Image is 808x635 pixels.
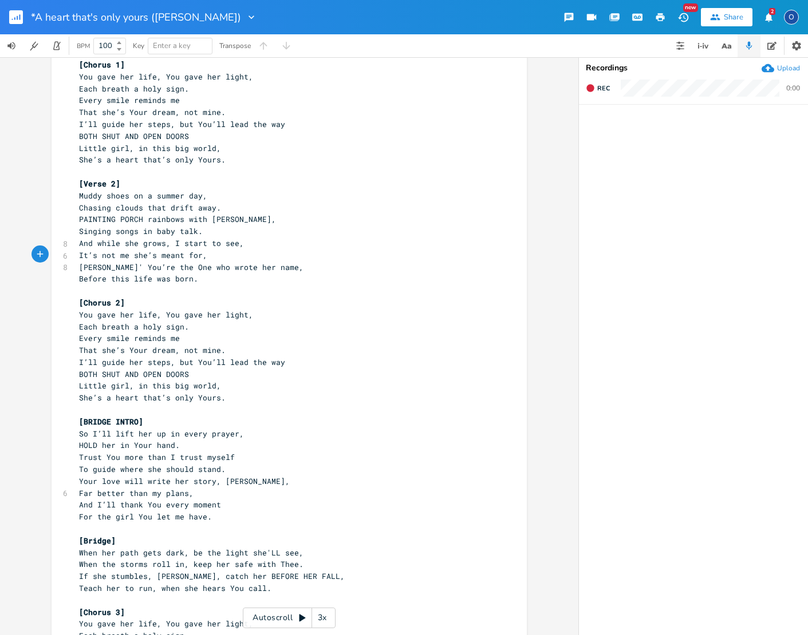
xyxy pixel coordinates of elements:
[79,309,253,320] span: You gave her life, You gave her light,
[243,608,336,628] div: Autoscroll
[77,43,90,49] div: BPM
[79,428,244,439] span: So I’ll lift her up in every prayer,
[79,476,290,486] span: Your love will write her story, [PERSON_NAME],
[79,333,180,343] span: Every smile reminds me
[683,3,698,12] div: New
[784,10,799,25] div: Old Kountry
[79,380,221,391] span: Little girl, in this big world,
[133,42,144,49] div: Key
[79,511,212,522] span: For the girl You let me have.
[701,8,752,26] button: Share
[79,571,345,581] span: If she stumbles, [PERSON_NAME], catch her BEFORE HER FALL,
[784,4,799,30] button: O
[31,12,241,22] span: *A heart that's only yours ([PERSON_NAME])
[786,85,800,92] div: 0:00
[79,119,285,129] span: I’ll guide her steps, but You’ll lead the way
[79,416,143,427] span: [BRIDGE INTRO]
[79,607,125,617] span: [Chorus 3]
[762,62,800,74] button: Upload
[79,84,189,94] span: Each breath a holy sign.
[769,8,775,15] div: 2
[79,499,221,510] span: And I’ll thank You every moment
[79,154,226,165] span: She’s a heart that’s only Yours.
[79,238,244,248] span: And while she grows, I start to see,
[757,7,780,27] button: 2
[79,440,180,450] span: HOLD her in Your hand.
[597,84,610,93] span: Rec
[581,79,614,97] button: Rec
[79,190,207,201] span: Muddy shoes on a summer day,
[79,464,226,474] span: To guide where she should stand.
[79,226,203,236] span: Singing songs in baby talk.
[79,559,304,569] span: When the storms roll in, keep her safe with Thee.
[79,322,189,332] span: Each breath a holy sign.
[79,250,207,260] span: It’s not me she’s meant for,
[79,547,304,558] span: When her path gets dark, be the light she'LL see,
[79,262,304,272] span: [PERSON_NAME]' You’re the One who wrote her name,
[79,297,125,308] span: [Chorus 2]
[724,12,743,22] div: Share
[79,131,189,141] span: BOTH SHUT AND OPEN DOORS
[672,7,695,27] button: New
[79,273,198,284] span: Before this life was born.
[79,59,125,70] span: [Chorus 1]
[219,42,251,49] div: Transpose
[79,392,226,403] span: She’s a heart that’s only Yours.
[586,64,801,72] div: Recordings
[79,107,226,117] span: That she’s Your dream, not mine.
[153,41,191,51] span: Enter a key
[79,72,253,82] span: You gave her life, You gave her light,
[79,178,120,189] span: [Verse 2]
[79,369,189,379] span: BOTH SHUT AND OPEN DOORS
[79,345,226,355] span: That she’s Your dream, not mine.
[312,608,333,628] div: 3x
[79,95,180,105] span: Every smile reminds me
[777,64,800,73] div: Upload
[79,535,116,546] span: [Bridge]
[79,357,285,367] span: I’ll guide her steps, but You’ll lead the way
[79,583,271,593] span: Teach her to run, when she hears You call.
[79,488,194,498] span: Far better than my plans,
[79,214,276,224] span: PAINTING PORCH rainbows with [PERSON_NAME],
[79,618,253,629] span: You gave her life, You gave her light,
[79,143,221,153] span: Little girl, in this big world,
[79,452,235,462] span: Trust You more than I trust myself
[79,203,221,213] span: Chasing clouds that drift away.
